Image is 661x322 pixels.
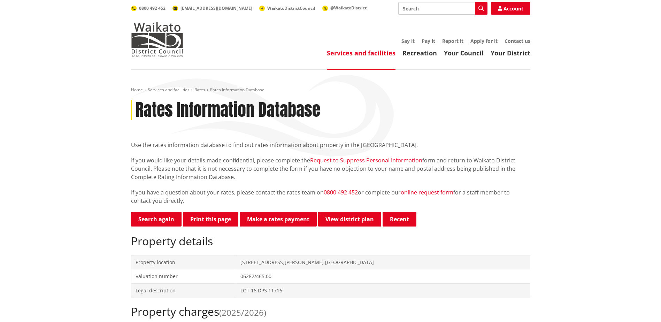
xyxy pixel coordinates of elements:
[402,49,437,57] a: Recreation
[444,49,484,57] a: Your Council
[422,38,435,44] a: Pay it
[324,189,358,196] a: 0800 492 452
[327,49,395,57] a: Services and facilities
[330,5,367,11] span: @WaikatoDistrict
[210,87,264,93] span: Rates Information Database
[131,188,530,205] p: If you have a question about your rates, please contact the rates team on or complete our for a s...
[322,5,367,11] a: @WaikatoDistrict
[398,2,487,15] input: Search input
[131,255,236,269] td: Property location
[383,212,416,227] button: Recent
[131,283,236,298] td: Legal description
[131,212,182,227] a: Search again
[505,38,530,44] a: Contact us
[131,87,530,93] nav: breadcrumb
[139,5,166,11] span: 0800 492 452
[401,38,415,44] a: Say it
[491,49,530,57] a: Your District
[236,283,530,298] td: LOT 16 DPS 11716
[183,212,238,227] button: Print this page
[131,5,166,11] a: 0800 492 452
[131,141,530,149] p: Use the rates information database to find out rates information about property in the [GEOGRAPHI...
[136,100,320,120] h1: Rates Information Database
[131,22,183,57] img: Waikato District Council - Te Kaunihera aa Takiwaa o Waikato
[219,307,266,318] span: (2025/2026)
[442,38,463,44] a: Report it
[236,269,530,284] td: 06282/465.00
[131,156,530,181] p: If you would like your details made confidential, please complete the form and return to Waikato ...
[172,5,252,11] a: [EMAIL_ADDRESS][DOMAIN_NAME]
[491,2,530,15] a: Account
[259,5,315,11] a: WaikatoDistrictCouncil
[240,212,317,227] a: Make a rates payment
[131,305,530,318] h2: Property charges
[180,5,252,11] span: [EMAIL_ADDRESS][DOMAIN_NAME]
[318,212,381,227] a: View district plan
[236,255,530,269] td: [STREET_ADDRESS][PERSON_NAME] [GEOGRAPHIC_DATA]
[401,189,453,196] a: online request form
[131,269,236,284] td: Valuation number
[148,87,190,93] a: Services and facilities
[267,5,315,11] span: WaikatoDistrictCouncil
[470,38,498,44] a: Apply for it
[194,87,205,93] a: Rates
[131,87,143,93] a: Home
[310,156,422,164] a: Request to Suppress Personal Information
[131,235,530,248] h2: Property details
